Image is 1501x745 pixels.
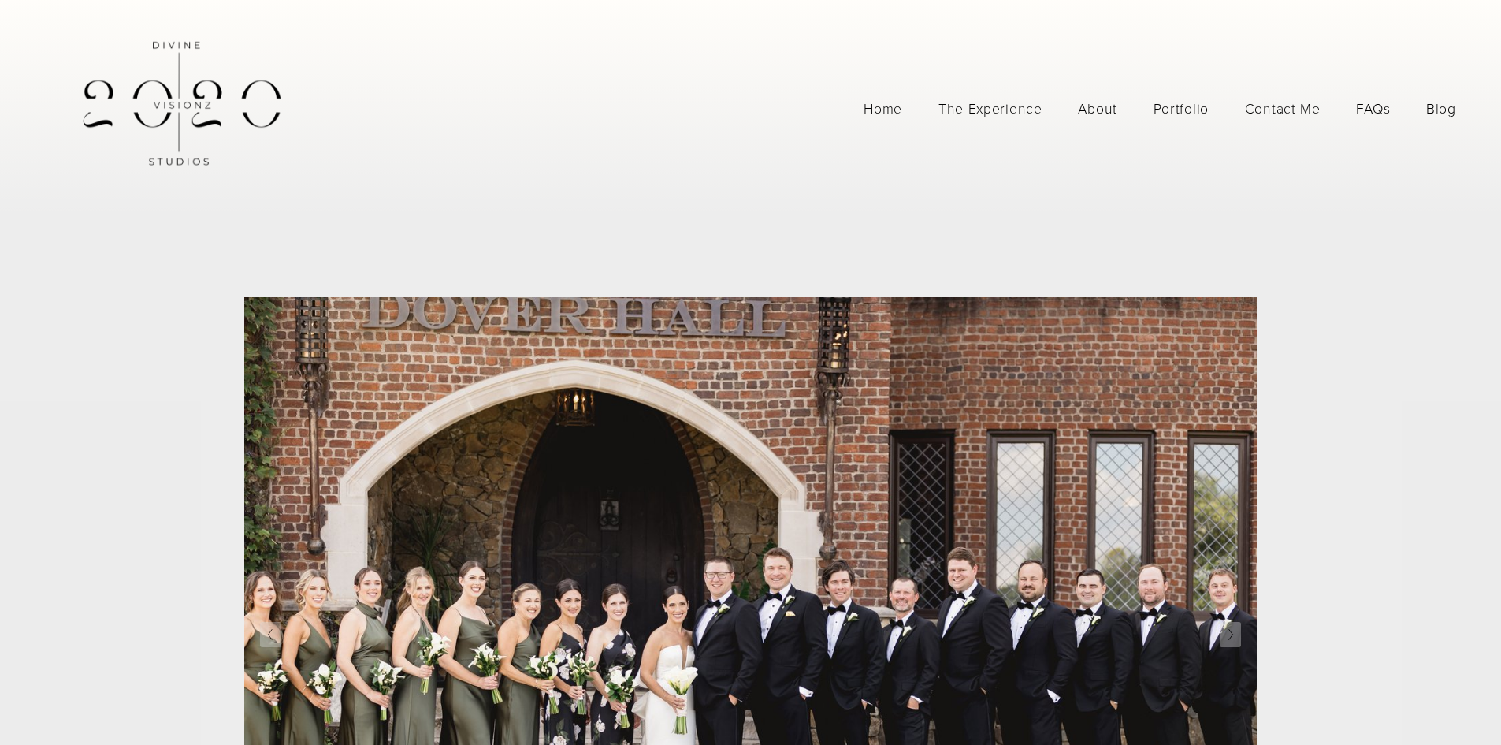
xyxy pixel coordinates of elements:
button: Next Slide [1220,622,1241,647]
a: FAQs [1356,95,1390,122]
a: The Experience [938,95,1042,122]
a: Home [864,95,902,122]
img: Divine 20/20 Visionz Studios [45,2,313,216]
a: folder dropdown [1245,95,1321,122]
span: Portfolio [1154,96,1209,121]
a: Blog [1426,95,1456,122]
a: About [1078,95,1117,122]
button: Previous Slide [260,622,281,647]
span: Contact Me [1245,96,1321,121]
a: folder dropdown [1154,95,1209,122]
